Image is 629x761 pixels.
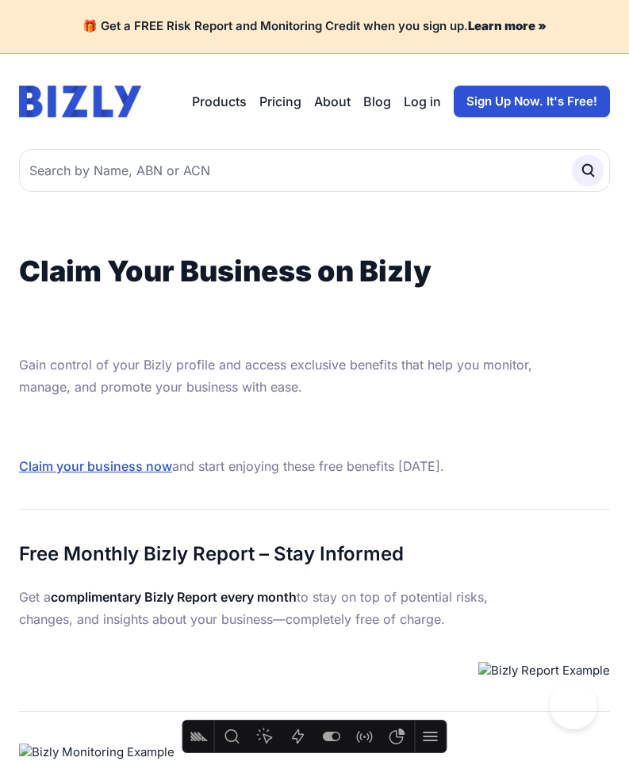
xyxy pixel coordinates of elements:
[468,18,547,33] a: Learn more »
[19,19,610,34] h4: 🎁 Get a FREE Risk Report and Monitoring Credit when you sign up.
[363,92,391,111] a: Blog
[192,92,247,111] button: Products
[19,586,535,630] p: Get a to stay on top of potential risks, changes, and insights about your business—completely fre...
[19,354,535,398] p: Gain control of your Bizly profile and access exclusive benefits that help you monitor, manage, a...
[19,255,535,287] h1: Claim Your Business on Bizly
[51,589,297,605] strong: complimentary Bizly Report every month
[19,541,535,567] h2: Free Monthly Bizly Report – Stay Informed
[314,92,351,111] a: About
[19,149,610,192] input: Search by Name, ABN or ACN
[19,458,172,474] a: Claim your business now
[19,455,535,477] p: and start enjoying these free benefits [DATE].
[454,86,610,117] a: Sign Up Now. It's Free!
[478,662,610,680] img: Bizly Report Example
[259,92,301,111] a: Pricing
[550,682,597,729] iframe: Toggle Customer Support
[404,92,441,111] a: Log in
